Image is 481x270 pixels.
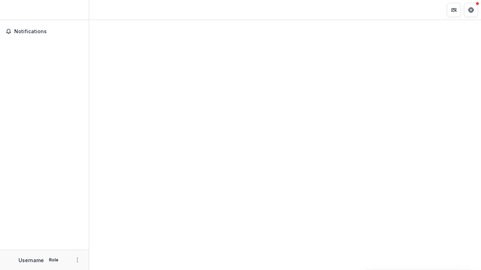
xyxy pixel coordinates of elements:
button: Get Help [464,3,478,17]
p: Username [19,256,44,264]
span: Notifications [14,29,83,35]
p: Role [47,257,61,263]
button: Partners [447,3,461,17]
button: Notifications [3,26,86,37]
button: More [73,256,82,264]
